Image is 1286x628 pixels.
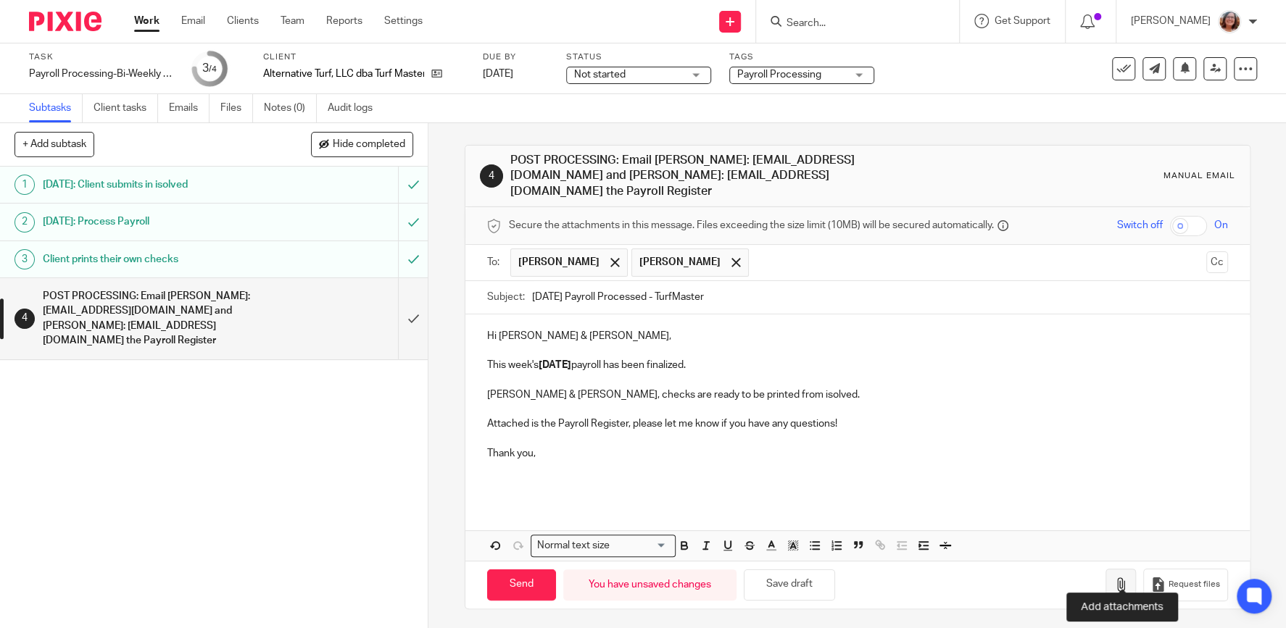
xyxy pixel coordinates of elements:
button: + Add subtask [14,132,94,156]
a: Reports [326,14,362,28]
div: Search for option [531,535,676,557]
span: Switch off [1117,218,1163,233]
a: Notes (0) [264,94,317,122]
button: Cc [1206,251,1228,273]
label: Status [566,51,711,63]
img: Pixie [29,12,101,31]
div: Manual email [1163,170,1235,182]
a: Files [220,94,253,122]
h1: POST PROCESSING: Email [PERSON_NAME]: [EMAIL_ADDRESS][DOMAIN_NAME] and [PERSON_NAME]: [EMAIL_ADDR... [43,285,270,351]
a: Subtasks [29,94,83,122]
h1: POST PROCESSING: Email [PERSON_NAME]: [EMAIL_ADDRESS][DOMAIN_NAME] and [PERSON_NAME]: [EMAIL_ADDR... [510,153,888,199]
p: Attached is the Payroll Register, please let me know if you have any questions! [487,416,1228,431]
div: 1 [14,175,35,195]
p: Thank you, [487,446,1228,461]
p: [PERSON_NAME] & [PERSON_NAME], checks are ready to be printed from isolved. [487,388,1228,402]
img: LB%20Reg%20Headshot%208-2-23.jpg [1218,10,1241,33]
span: Payroll Processing [737,70,821,80]
label: Tags [729,51,874,63]
input: Search [785,17,916,30]
button: Save draft [744,569,835,600]
span: Get Support [995,16,1050,26]
div: Payroll Processing-Bi-Weekly Friday - Alternative Turf/TurfMaster [29,67,174,81]
span: Normal text size [534,538,613,553]
label: Subject: [487,290,525,304]
label: Due by [483,51,548,63]
a: Work [134,14,159,28]
span: [PERSON_NAME] [518,255,600,269]
a: Clients [227,14,259,28]
div: 3 [14,249,35,269]
label: Client [263,51,465,63]
p: [PERSON_NAME] [1131,14,1211,28]
button: Request files [1143,569,1227,601]
div: 3 [202,60,217,77]
h1: Client prints their own checks [43,248,270,270]
span: Not started [574,70,626,80]
input: Search for option [615,538,667,553]
div: 4 [480,164,503,188]
a: Settings [384,14,423,28]
label: To: [487,255,503,269]
p: Alternative Turf, LLC dba Turf Master Sod [263,67,424,81]
span: [PERSON_NAME] [639,255,721,269]
span: Request files [1169,579,1220,590]
input: Send [487,569,556,600]
h1: [DATE]: Process Payroll [43,211,270,233]
a: Audit logs [328,94,383,122]
a: Email [181,14,205,28]
p: Hi [PERSON_NAME] & [PERSON_NAME], [487,329,1228,343]
a: Team [281,14,304,28]
a: Client tasks [94,94,158,122]
small: /4 [209,65,217,73]
div: Payroll Processing-Bi-Weekly [DATE] - Alternative Turf/TurfMaster [29,67,174,81]
strong: [DATE] [539,360,571,370]
label: Task [29,51,174,63]
button: Hide completed [311,132,413,156]
div: 2 [14,212,35,233]
span: Secure the attachments in this message. Files exceeding the size limit (10MB) will be secured aut... [509,218,994,233]
h1: [DATE]: Client submits in isolved [43,174,270,196]
div: You have unsaved changes [563,569,737,600]
a: Emails [169,94,210,122]
span: On [1214,218,1228,233]
span: [DATE] [483,69,513,79]
div: 4 [14,309,35,329]
span: Hide completed [333,139,405,151]
p: This week's payroll has been finalized. [487,358,1228,372]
